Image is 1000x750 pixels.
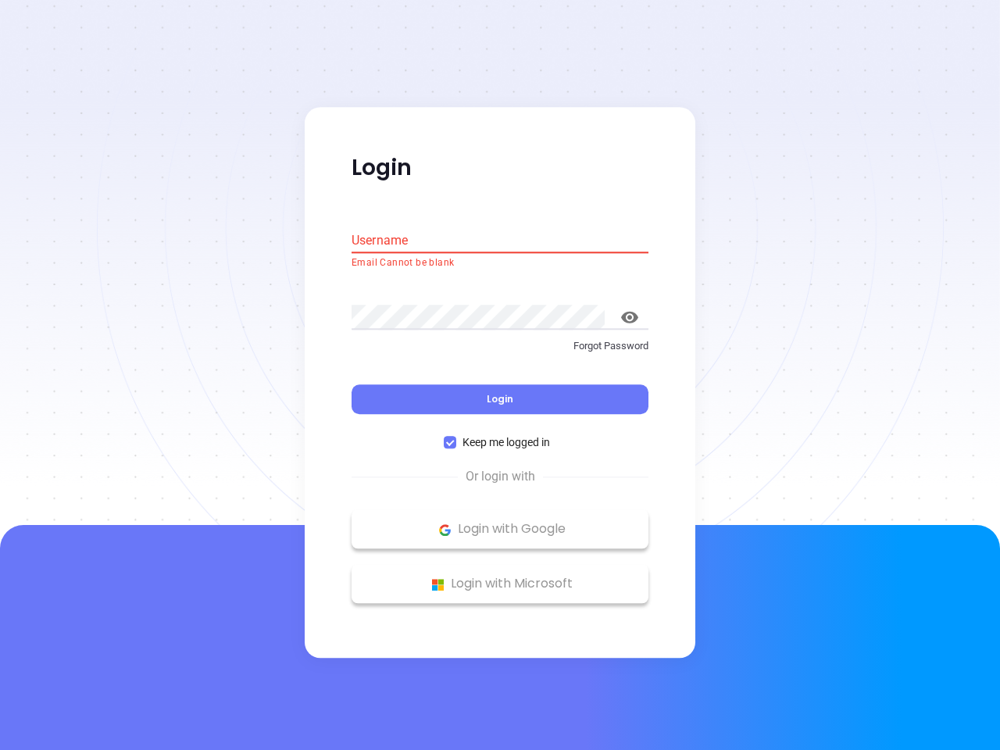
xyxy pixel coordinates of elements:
button: Login [352,385,648,415]
span: Login [487,393,513,406]
p: Forgot Password [352,338,648,354]
p: Login with Microsoft [359,573,641,596]
span: Keep me logged in [456,434,556,452]
p: Email Cannot be blank [352,255,648,271]
p: Login with Google [359,518,641,541]
img: Google Logo [435,520,455,540]
button: toggle password visibility [611,298,648,336]
button: Google Logo Login with Google [352,510,648,549]
p: Login [352,154,648,182]
span: Or login with [458,468,543,487]
button: Microsoft Logo Login with Microsoft [352,565,648,604]
img: Microsoft Logo [428,575,448,595]
a: Forgot Password [352,338,648,366]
